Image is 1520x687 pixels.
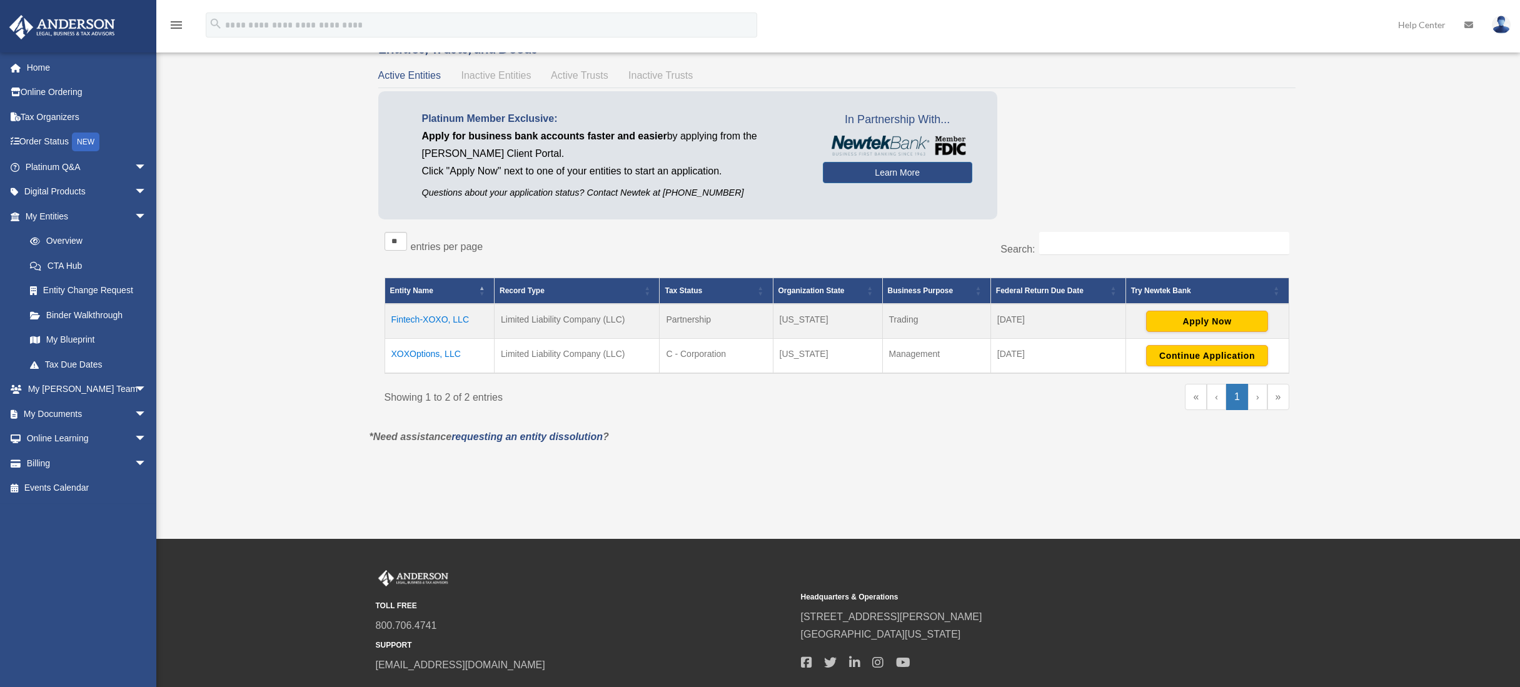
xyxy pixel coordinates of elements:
[990,339,1125,374] td: [DATE]
[773,339,882,374] td: [US_STATE]
[1146,311,1268,332] button: Apply Now
[134,204,159,229] span: arrow_drop_down
[1248,384,1267,410] a: Next
[385,384,828,406] div: Showing 1 to 2 of 2 entries
[9,401,166,426] a: My Documentsarrow_drop_down
[888,286,954,295] span: Business Purpose
[134,451,159,476] span: arrow_drop_down
[9,179,166,204] a: Digital Productsarrow_drop_down
[422,128,804,163] p: by applying from the [PERSON_NAME] Client Portal.
[665,286,702,295] span: Tax Status
[134,377,159,403] span: arrow_drop_down
[990,278,1125,304] th: Federal Return Due Date: Activate to sort
[773,304,882,339] td: [US_STATE]
[9,426,166,451] a: Online Learningarrow_drop_down
[9,80,166,105] a: Online Ordering
[134,154,159,180] span: arrow_drop_down
[1000,244,1035,254] label: Search:
[390,286,433,295] span: Entity Name
[18,278,159,303] a: Entity Change Request
[385,304,495,339] td: Fintech-XOXO, LLC
[9,154,166,179] a: Platinum Q&Aarrow_drop_down
[9,55,166,80] a: Home
[9,129,166,155] a: Order StatusNEW
[370,431,609,442] em: *Need assistance ?
[773,278,882,304] th: Organization State: Activate to sort
[6,15,119,39] img: Anderson Advisors Platinum Portal
[18,352,159,377] a: Tax Due Dates
[134,401,159,427] span: arrow_drop_down
[422,185,804,201] p: Questions about your application status? Contact Newtek at [PHONE_NUMBER]
[9,377,166,402] a: My [PERSON_NAME] Teamarrow_drop_down
[1226,384,1248,410] a: 1
[18,303,159,328] a: Binder Walkthrough
[829,136,966,156] img: NewtekBankLogoSM.png
[169,22,184,33] a: menu
[169,18,184,33] i: menu
[134,179,159,205] span: arrow_drop_down
[882,278,990,304] th: Business Purpose: Activate to sort
[72,133,99,151] div: NEW
[422,110,804,128] p: Platinum Member Exclusive:
[990,304,1125,339] td: [DATE]
[1185,384,1207,410] a: First
[551,70,608,81] span: Active Trusts
[451,431,603,442] a: requesting an entity dissolution
[422,163,804,180] p: Click "Apply Now" next to one of your entities to start an application.
[1131,283,1270,298] div: Try Newtek Bank
[1125,278,1289,304] th: Try Newtek Bank : Activate to sort
[1146,345,1268,366] button: Continue Application
[996,286,1084,295] span: Federal Return Due Date
[660,304,773,339] td: Partnership
[385,339,495,374] td: XOXOptions, LLC
[1492,16,1511,34] img: User Pic
[376,659,545,670] a: [EMAIL_ADDRESS][DOMAIN_NAME]
[660,339,773,374] td: C - Corporation
[495,278,660,304] th: Record Type: Activate to sort
[209,17,223,31] i: search
[411,241,483,252] label: entries per page
[801,611,982,622] a: [STREET_ADDRESS][PERSON_NAME]
[495,339,660,374] td: Limited Liability Company (LLC)
[18,328,159,353] a: My Blueprint
[422,131,667,141] span: Apply for business bank accounts faster and easier
[1207,384,1226,410] a: Previous
[882,339,990,374] td: Management
[18,229,153,254] a: Overview
[378,70,441,81] span: Active Entities
[823,110,972,130] span: In Partnership With...
[376,620,437,631] a: 800.706.4741
[376,570,451,586] img: Anderson Advisors Platinum Portal
[9,204,159,229] a: My Entitiesarrow_drop_down
[9,476,166,501] a: Events Calendar
[801,629,961,639] a: [GEOGRAPHIC_DATA][US_STATE]
[660,278,773,304] th: Tax Status: Activate to sort
[134,426,159,452] span: arrow_drop_down
[1267,384,1289,410] a: Last
[376,599,792,613] small: TOLL FREE
[9,104,166,129] a: Tax Organizers
[823,162,972,183] a: Learn More
[376,639,792,652] small: SUPPORT
[778,286,845,295] span: Organization State
[801,591,1217,604] small: Headquarters & Operations
[18,253,159,278] a: CTA Hub
[461,70,531,81] span: Inactive Entities
[628,70,693,81] span: Inactive Trusts
[9,451,166,476] a: Billingarrow_drop_down
[495,304,660,339] td: Limited Liability Company (LLC)
[882,304,990,339] td: Trading
[385,278,495,304] th: Entity Name: Activate to invert sorting
[500,286,545,295] span: Record Type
